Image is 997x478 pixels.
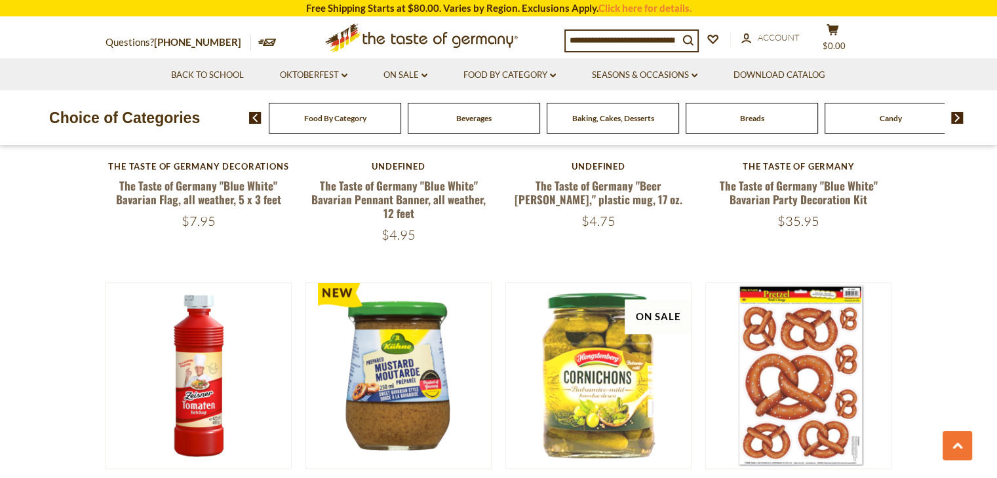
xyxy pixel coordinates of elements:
[777,213,819,229] span: $35.95
[572,113,654,123] a: Baking, Cakes, Desserts
[154,36,241,48] a: [PHONE_NUMBER]
[951,112,964,124] img: next arrow
[106,161,292,172] div: The Taste of Germany Decorations
[733,68,825,83] a: Download Catalog
[456,113,492,123] a: Beverages
[740,113,764,123] a: Breads
[381,227,416,243] span: $4.95
[581,213,616,229] span: $4.75
[706,283,891,468] img: The Taste of Germany Pretzel Stickers, Peel
[598,2,692,14] a: Click here for details.
[505,161,692,172] div: undefined
[515,177,682,208] a: The Taste of Germany "Beer [PERSON_NAME]," plastic mug, 17 oz.
[720,177,878,208] a: The Taste of Germany "Blue White" Bavarian Party Decoration Kit
[758,32,800,43] span: Account
[304,113,366,123] a: Food By Category
[249,112,262,124] img: previous arrow
[592,68,697,83] a: Seasons & Occasions
[705,161,892,172] div: The Taste of Germany
[306,283,492,468] img: Kuehne Bavarian-Style Sweet Mustard 8.5 oz.
[106,283,292,468] img: Zeisner German Premium Tomaten Ketchup 17.5 oz
[823,41,846,51] span: $0.00
[171,68,244,83] a: Back to School
[311,177,486,222] a: The Taste of Germany "Blue White" Bavarian Pennant Banner, all weather, 12 feet
[280,68,347,83] a: Oktoberfest
[463,68,556,83] a: Food By Category
[741,31,800,45] a: Account
[116,177,281,208] a: The Taste of Germany "Blue White" Bavarian Flag, all weather, 5 x 3 feet
[182,213,216,229] span: $7.95
[305,161,492,172] div: undefined
[813,24,853,56] button: $0.00
[880,113,902,123] a: Candy
[106,34,251,51] p: Questions?
[383,68,427,83] a: On Sale
[506,283,692,468] img: Hengstenberg Balsalmic Mild Cornichons in Jar - 12.5 oz.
